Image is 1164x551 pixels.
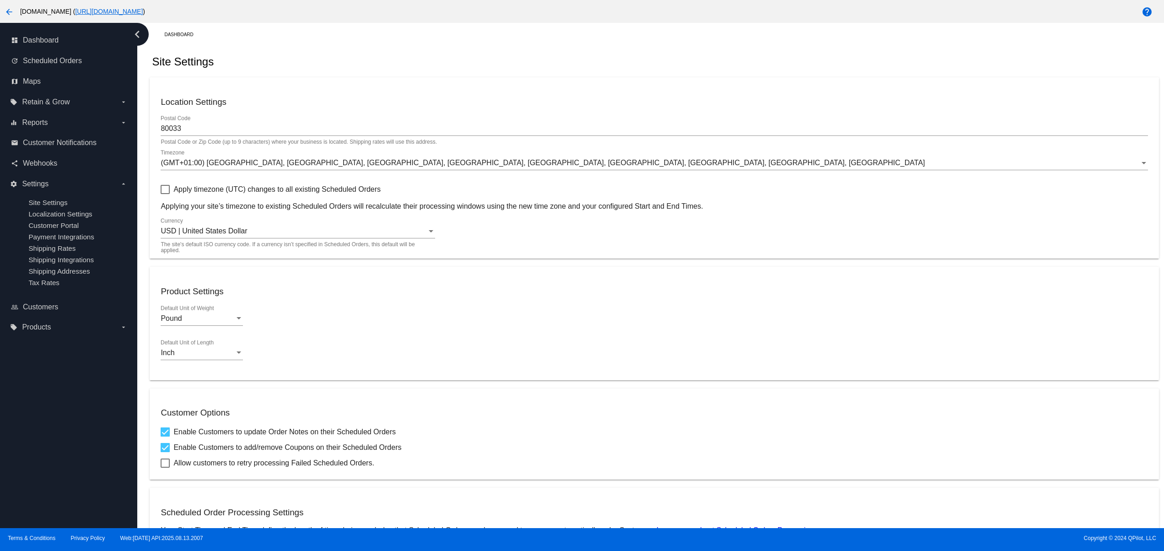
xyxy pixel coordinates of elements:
mat-select: Currency [161,227,435,235]
span: Products [22,323,51,331]
i: arrow_drop_down [120,119,127,126]
span: Reports [22,119,48,127]
span: (GMT+01:00) [GEOGRAPHIC_DATA], [GEOGRAPHIC_DATA], [GEOGRAPHIC_DATA], [GEOGRAPHIC_DATA], [GEOGRAPH... [161,159,925,167]
a: Site Settings [28,199,67,206]
a: Localization Settings [28,210,92,218]
i: settings [10,180,17,188]
span: Webhooks [23,159,57,167]
span: Copyright © 2024 QPilot, LLC [590,535,1156,541]
p: Your Start Time and End Time define the length of time during each day that Scheduled Orders can ... [161,526,1148,535]
span: Enable Customers to update Order Notes on their Scheduled Orders [173,427,396,438]
h3: Product Settings [161,286,1148,297]
mat-icon: arrow_back [4,6,15,17]
a: Tax Rates [28,279,59,286]
i: map [11,78,18,85]
i: equalizer [10,119,17,126]
h3: Location Settings [161,97,1148,107]
span: Customers [23,303,58,311]
span: Maps [23,77,41,86]
a: Privacy Policy [71,535,105,541]
a: dashboard Dashboard [11,33,127,48]
mat-icon: help [1142,6,1153,17]
span: Customer Notifications [23,139,97,147]
a: Dashboard [164,27,201,42]
i: local_offer [10,98,17,106]
a: Shipping Rates [28,244,75,252]
span: Scheduled Orders [23,57,82,65]
a: email Customer Notifications [11,135,127,150]
i: chevron_left [130,27,145,42]
a: update Scheduled Orders [11,54,127,68]
span: Settings [22,180,48,188]
i: arrow_drop_down [120,180,127,188]
p: Applying your site’s timezone to existing Scheduled Orders will recalculate their processing wind... [161,202,1148,211]
a: [URL][DOMAIN_NAME] [75,8,143,15]
a: Web:[DATE] API:2025.08.13.2007 [120,535,203,541]
h3: Scheduled Order Processing Settings [161,508,1148,518]
span: Dashboard [23,36,59,44]
span: Allow customers to retry processing Failed Scheduled Orders. [173,458,374,469]
h2: Site Settings [152,55,214,68]
a: Payment Integrations [28,233,94,241]
span: Apply timezone (UTC) changes to all existing Scheduled Orders [173,184,381,195]
a: Terms & Conditions [8,535,55,541]
i: share [11,160,18,167]
input: Postal Code [161,124,1148,133]
mat-select: Timezone [161,159,1148,167]
i: dashboard [11,37,18,44]
a: map Maps [11,74,127,89]
a: Shipping Integrations [28,256,94,264]
a: people_outline Customers [11,300,127,314]
span: Retain & Grow [22,98,70,106]
mat-select: Default Unit of Weight [161,314,243,323]
h3: Customer Options [161,408,1148,418]
span: USD | United States Dollar [161,227,247,235]
span: Inch [161,349,174,357]
span: Enable Customers to add/remove Coupons on their Scheduled Orders [173,442,401,453]
i: email [11,139,18,146]
i: people_outline [11,303,18,311]
i: update [11,57,18,65]
a: Learn more about Scheduled Orders Processing. [657,526,816,534]
a: Customer Portal [28,221,79,229]
div: Postal Code or Zip Code (up to 9 characters) where your business is located. Shipping rates will ... [161,139,437,146]
mat-select: Default Unit of Length [161,349,243,357]
a: Shipping Addresses [28,267,90,275]
i: arrow_drop_down [120,98,127,106]
span: [DOMAIN_NAME] ( ) [20,8,145,15]
a: share Webhooks [11,156,127,171]
span: Pound [161,314,182,322]
i: arrow_drop_down [120,324,127,331]
mat-hint: The site's default ISO currency code. If a currency isn’t specified in Scheduled Orders, this def... [161,242,430,254]
i: local_offer [10,324,17,331]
